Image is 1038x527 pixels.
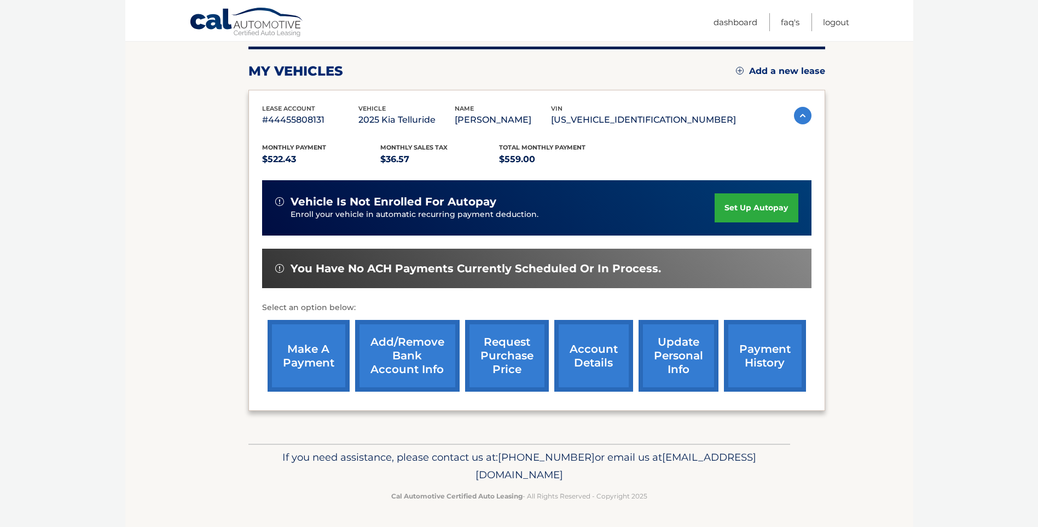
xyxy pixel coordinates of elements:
[465,320,549,392] a: request purchase price
[291,195,496,209] span: vehicle is not enrolled for autopay
[358,112,455,128] p: 2025 Kia Telluride
[736,67,744,75] img: add.svg
[551,112,736,128] p: [US_VEHICLE_IDENTIFICATION_NUMBER]
[714,13,757,31] a: Dashboard
[499,144,585,151] span: Total Monthly Payment
[256,449,783,484] p: If you need assistance, please contact us at: or email us at
[291,262,661,276] span: You have no ACH payments currently scheduled or in process.
[380,152,499,167] p: $36.57
[455,105,474,112] span: name
[554,320,633,392] a: account details
[391,492,523,500] strong: Cal Automotive Certified Auto Leasing
[355,320,460,392] a: Add/Remove bank account info
[256,490,783,502] p: - All Rights Reserved - Copyright 2025
[823,13,849,31] a: Logout
[262,301,811,314] p: Select an option below:
[781,13,799,31] a: FAQ's
[475,451,756,481] span: [EMAIL_ADDRESS][DOMAIN_NAME]
[262,105,315,112] span: lease account
[248,63,343,79] h2: my vehicles
[455,112,551,128] p: [PERSON_NAME]
[794,107,811,124] img: accordion-active.svg
[275,197,284,206] img: alert-white.svg
[291,209,715,221] p: Enroll your vehicle in automatic recurring payment deduction.
[358,105,386,112] span: vehicle
[189,7,304,39] a: Cal Automotive
[262,112,358,128] p: #44455808131
[499,152,618,167] p: $559.00
[551,105,563,112] span: vin
[715,193,798,222] a: set up autopay
[262,144,326,151] span: Monthly Payment
[275,264,284,273] img: alert-white.svg
[639,320,718,392] a: update personal info
[498,451,595,463] span: [PHONE_NUMBER]
[268,320,350,392] a: make a payment
[724,320,806,392] a: payment history
[262,152,381,167] p: $522.43
[736,66,825,77] a: Add a new lease
[380,144,448,151] span: Monthly sales Tax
